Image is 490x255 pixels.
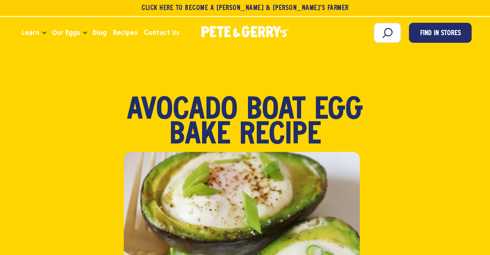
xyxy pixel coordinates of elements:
[110,22,141,44] a: Recipes
[89,22,110,44] a: Blog
[22,28,39,38] span: Learn
[127,98,238,123] span: Avocado
[93,28,107,38] span: Blog
[52,28,80,38] span: Our Eggs
[246,98,306,123] span: Boat
[239,123,321,148] span: Recipe
[49,22,83,44] a: Our Eggs
[144,28,179,38] span: Contact Us
[141,22,183,44] a: Contact Us
[113,28,137,38] span: Recipes
[374,23,401,43] input: Search
[314,98,363,123] span: Egg
[409,23,472,43] a: Find in Stores
[18,22,42,44] a: Learn
[42,32,46,34] button: Open the dropdown menu for Learn
[83,32,87,34] button: Open the dropdown menu for Our Eggs
[169,123,230,148] span: Bake
[420,28,461,39] span: Find in Stores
